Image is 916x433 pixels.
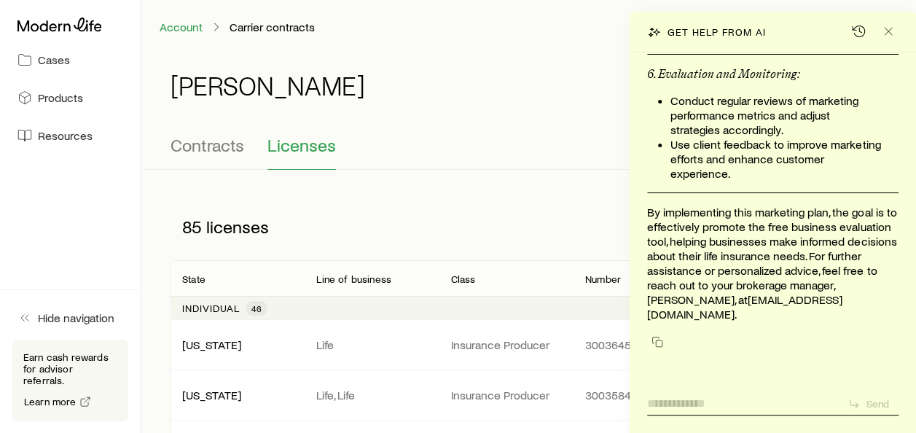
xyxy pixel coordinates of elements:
li: Use client feedback to improve marketing efforts and enhance customer experience. [670,137,881,181]
span: Products [38,90,83,105]
p: [US_STATE] [182,338,293,352]
p: Individual [182,303,240,314]
p: Send [866,398,889,410]
p: Number [585,273,621,285]
p: Life [316,338,427,352]
span: 46 [251,303,262,314]
p: Insurance Producer [451,338,562,352]
p: 3003584393 [585,388,696,402]
p: Class [451,273,476,285]
button: Hide navigation [12,302,128,334]
a: Account [159,20,203,34]
button: Send [842,394,899,413]
div: Earn cash rewards for advisor referrals.Learn more [12,340,128,421]
span: Hide navigation [38,311,114,325]
p: By implementing this marketing plan, the goal is to effectively promote the free business evaluat... [647,205,899,321]
span: Cases [38,52,70,67]
span: Licenses [267,135,336,155]
p: Insurance Producer [451,388,562,402]
span: 85 [182,216,202,237]
span: licenses [206,216,269,237]
strong: 6. Evaluation and Monitoring: [647,67,800,81]
p: [US_STATE] [182,388,293,402]
p: Get help from AI [668,26,765,38]
span: Resources [38,128,93,143]
p: Earn cash rewards for advisor referrals. [23,351,117,386]
p: Life, Life [316,388,427,402]
span: Learn more [24,397,77,407]
button: Close [878,21,899,42]
p: 3003645589 [585,338,696,352]
a: Products [12,82,128,114]
li: Conduct regular reviews of marketing performance metrics and adjust strategies accordingly. [670,93,881,137]
a: Cases [12,44,128,76]
h1: [PERSON_NAME] [171,71,365,100]
span: Contracts [171,135,244,155]
a: Resources [12,120,128,152]
p: Carrier contracts [230,20,315,34]
a: [EMAIL_ADDRESS][DOMAIN_NAME] [647,292,842,321]
p: State [182,273,205,285]
div: Contracting sub-page tabs [171,135,887,170]
p: Line of business [316,273,391,285]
